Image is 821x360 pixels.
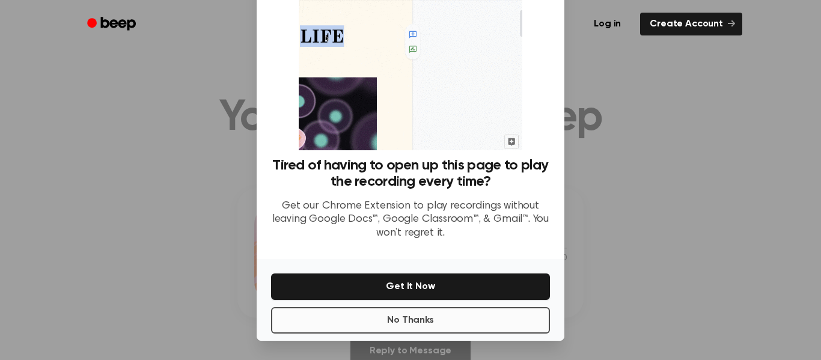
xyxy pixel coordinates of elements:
[271,200,550,240] p: Get our Chrome Extension to play recordings without leaving Google Docs™, Google Classroom™, & Gm...
[582,10,633,38] a: Log in
[271,273,550,300] button: Get It Now
[271,157,550,190] h3: Tired of having to open up this page to play the recording every time?
[271,307,550,334] button: No Thanks
[640,13,742,35] a: Create Account
[79,13,147,36] a: Beep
